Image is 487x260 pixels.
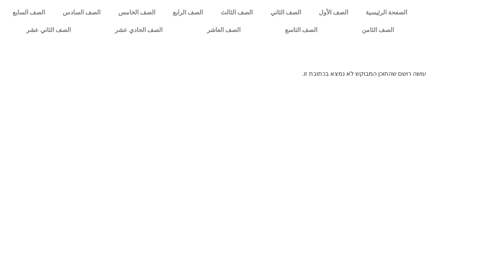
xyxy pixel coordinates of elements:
[263,21,340,39] a: الصف التاسع
[61,69,426,78] p: עושה רושם שהתוכן המבוקש לא נמצא בכתובת זו.
[310,4,357,21] a: الصف الأول
[164,4,212,21] a: الصف الرابع
[4,21,93,39] a: الصف الثاني عشر
[340,21,416,39] a: الصف الثامن
[357,4,416,21] a: الصفحة الرئيسية
[261,4,310,21] a: الصف الثاني
[212,4,262,21] a: الصف الثالث
[185,21,263,39] a: الصف العاشر
[93,21,185,39] a: الصف الحادي عشر
[109,4,164,21] a: الصف الخامس
[4,4,54,21] a: الصف السابع
[54,4,110,21] a: الصف السادس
